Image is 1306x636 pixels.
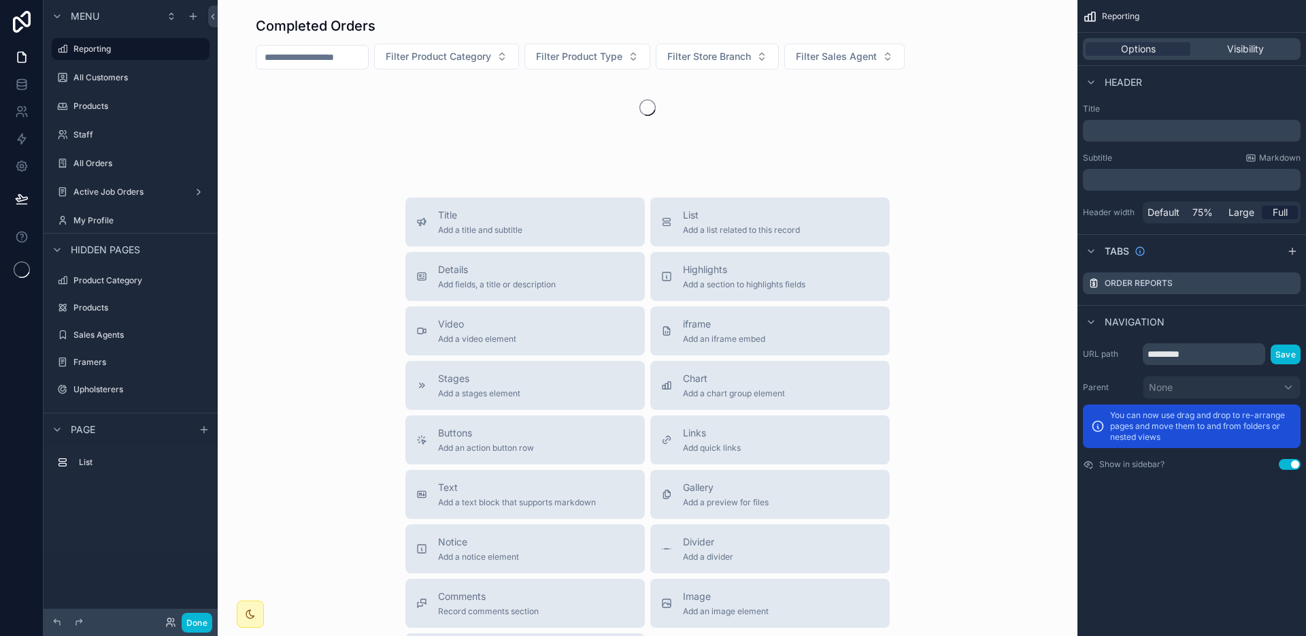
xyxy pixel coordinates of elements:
[438,426,534,440] span: Buttons
[650,361,890,410] button: ChartAdd a chart group element
[683,535,733,549] span: Divider
[1271,345,1301,364] button: Save
[438,443,534,454] span: Add an action button row
[438,263,556,276] span: Details
[73,44,201,54] label: Reporting
[182,613,212,633] button: Done
[650,306,890,355] button: iframeAdd an iframe embed
[683,208,800,222] span: List
[73,158,207,169] label: All Orders
[1105,315,1165,329] span: Navigation
[438,334,516,345] span: Add a video element
[52,351,210,373] a: Framers
[79,457,204,468] label: List
[683,317,765,331] span: iframe
[52,181,210,203] a: Active Job Orders
[683,225,800,236] span: Add a list related to this record
[683,372,785,385] span: Chart
[73,275,207,286] label: Product Category
[73,215,207,226] label: My Profile
[52,38,210,60] a: Reporting
[52,124,210,146] a: Staff
[683,497,769,508] span: Add a preview for files
[71,423,95,436] span: Page
[1102,11,1139,22] span: Reporting
[1083,169,1301,191] div: scrollable content
[683,426,741,440] span: Links
[1227,42,1264,56] span: Visibility
[405,361,645,410] button: StagesAdd a stages element
[683,481,769,494] span: Gallery
[683,606,769,617] span: Add an image element
[71,10,99,23] span: Menu
[683,263,805,276] span: Highlights
[438,225,522,236] span: Add a title and subtitle
[1149,381,1173,394] span: None
[650,197,890,247] button: ListAdd a list related to this record
[1148,206,1179,219] span: Default
[683,590,769,603] span: Image
[438,497,596,508] span: Add a text block that supports markdown
[52,210,210,232] a: My Profile
[438,372,520,385] span: Stages
[438,552,519,562] span: Add a notice element
[1110,410,1292,443] p: You can now use drag and drop to re-arrange pages and move them to and from folders or nested views
[44,445,218,487] div: scrollable content
[438,590,539,603] span: Comments
[52,324,210,346] a: Sales Agents
[650,579,890,628] button: ImageAdd an image element
[650,415,890,464] button: LinksAdd quick links
[405,579,645,628] button: CommentsRecord comments section
[73,129,207,140] label: Staff
[1099,459,1165,470] label: Show in sidebar?
[650,252,890,301] button: HighlightsAdd a section to highlights fields
[73,101,207,112] label: Products
[52,270,210,291] a: Product Category
[1083,382,1137,393] label: Parent
[73,384,207,395] label: Upholsterers
[1105,76,1142,89] span: Header
[1083,120,1301,142] div: scrollable content
[73,72,207,83] label: All Customers
[1105,278,1173,289] label: Order Reports
[405,470,645,519] button: TextAdd a text block that supports markdown
[1228,206,1254,219] span: Large
[438,606,539,617] span: Record comments section
[73,187,188,197] label: Active Job Orders
[683,334,765,345] span: Add an iframe embed
[438,535,519,549] span: Notice
[405,306,645,355] button: VideoAdd a video element
[438,481,596,494] span: Text
[1083,349,1137,360] label: URL path
[73,357,207,368] label: Framers
[405,524,645,573] button: NoticeAdd a notice element
[52,95,210,117] a: Products
[52,153,210,174] a: All Orders
[683,388,785,399] span: Add a chart group element
[683,279,805,290] span: Add a section to highlights fields
[1105,244,1129,258] span: Tabs
[438,317,516,331] span: Video
[71,243,140,257] span: Hidden pages
[650,470,890,519] button: GalleryAdd a preview for files
[52,297,210,319] a: Products
[438,279,556,290] span: Add fields, a title or description
[52,379,210,400] a: Upholsterers
[438,388,520,399] span: Add a stages element
[405,252,645,301] button: DetailsAdd fields, a title or description
[1121,42,1156,56] span: Options
[683,552,733,562] span: Add a divider
[1259,153,1301,163] span: Markdown
[405,197,645,247] button: TitleAdd a title and subtitle
[438,208,522,222] span: Title
[1192,206,1213,219] span: 75%
[1083,153,1112,163] label: Subtitle
[73,302,207,313] label: Products
[650,524,890,573] button: DividerAdd a divider
[1245,153,1301,163] a: Markdown
[1083,104,1301,114] label: Title
[405,415,645,464] button: ButtonsAdd an action button row
[52,67,210,89] a: All Customers
[683,443,741,454] span: Add quick links
[1143,376,1301,399] button: None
